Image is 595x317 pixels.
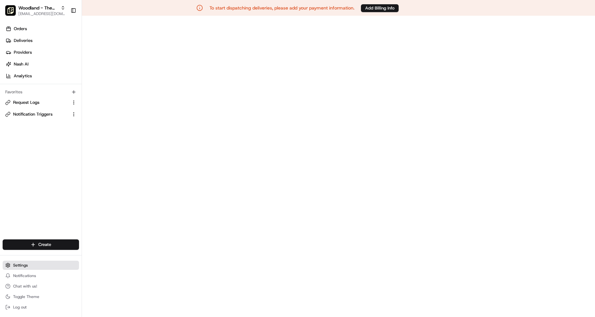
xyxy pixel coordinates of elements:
[3,87,79,97] div: Favorites
[3,303,79,312] button: Log out
[13,294,39,299] span: Toggle Theme
[102,84,119,92] button: See all
[54,119,57,124] span: •
[3,261,79,270] button: Settings
[3,282,79,291] button: Chat with us!
[53,144,108,156] a: 💻API Documentation
[3,97,79,108] button: Request Logs
[13,146,50,153] span: Knowledge Base
[18,5,58,11] button: Woodland - The Red Chickz
[62,146,105,153] span: API Documentation
[58,102,71,107] span: [DATE]
[3,71,82,81] a: Analytics
[209,5,354,11] p: To start dispatching deliveries, please add your payment information.
[7,95,17,106] img: Brittany Newman
[82,16,595,317] iframe: Webhooks Dashboard
[46,162,79,167] a: Powered byPylon
[361,4,399,12] button: Add Billing Info
[5,111,69,117] a: Notification Triggers
[14,61,29,67] span: Nash AI
[7,85,42,90] div: Past conversations
[4,144,53,156] a: 📗Knowledge Base
[13,284,37,289] span: Chat with us!
[3,24,82,34] a: Orders
[55,147,61,152] div: 💻
[5,100,69,105] a: Request Logs
[3,109,79,120] button: Notification Triggers
[3,59,82,69] a: Nash AI
[3,239,79,250] button: Create
[3,271,79,280] button: Notifications
[54,102,57,107] span: •
[14,73,32,79] span: Analytics
[13,120,18,125] img: 1736555255976-a54dd68f-1ca7-489b-9aae-adbdc363a1c4
[13,273,36,278] span: Notifications
[13,305,27,310] span: Log out
[14,38,32,44] span: Deliveries
[58,119,71,124] span: [DATE]
[18,11,65,16] button: [EMAIL_ADDRESS][DOMAIN_NAME]
[20,119,53,124] span: [PERSON_NAME]
[38,242,51,248] span: Create
[3,35,82,46] a: Deliveries
[14,26,27,32] span: Orders
[3,3,68,18] button: Woodland - The Red ChickzWoodland - The Red Chickz[EMAIL_ADDRESS][DOMAIN_NAME]
[7,147,12,152] div: 📗
[13,263,28,268] span: Settings
[20,102,53,107] span: [PERSON_NAME]
[5,5,16,16] img: Woodland - The Red Chickz
[13,100,39,105] span: Request Logs
[65,162,79,167] span: Pylon
[13,111,52,117] span: Notification Triggers
[13,102,18,107] img: 1736555255976-a54dd68f-1ca7-489b-9aae-adbdc363a1c4
[3,292,79,301] button: Toggle Theme
[7,113,17,123] img: Masood Aslam
[14,49,32,55] span: Providers
[111,65,119,72] button: Start new chat
[3,47,82,58] a: Providers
